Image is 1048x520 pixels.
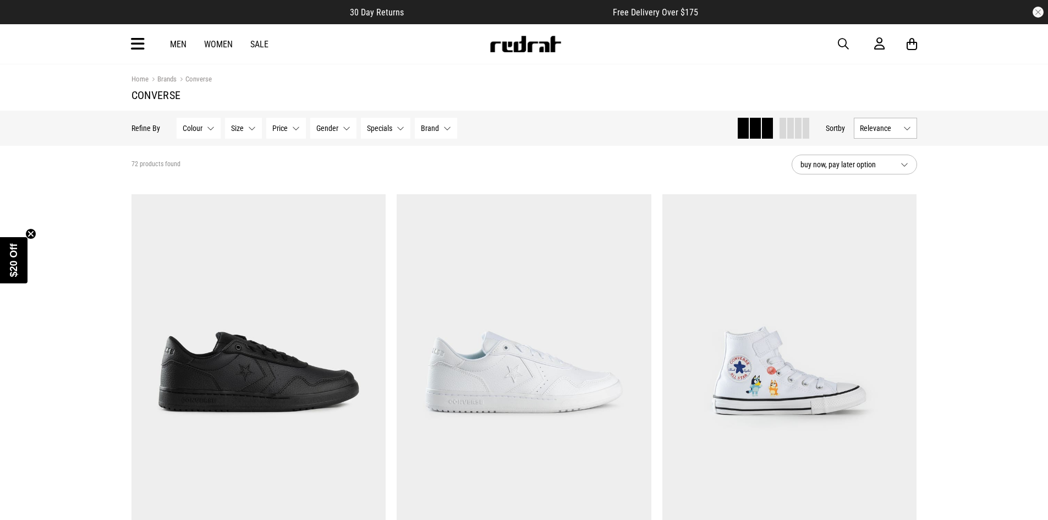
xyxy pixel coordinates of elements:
button: Size [225,118,262,139]
span: Relevance [860,124,899,133]
button: Price [266,118,306,139]
p: Refine By [131,124,160,133]
span: Specials [367,124,392,133]
h1: Converse [131,89,917,102]
img: Redrat logo [489,36,562,52]
iframe: Customer reviews powered by Trustpilot [426,7,591,18]
span: by [838,124,845,133]
button: Brand [415,118,457,139]
span: buy now, pay later option [800,158,892,171]
a: Men [170,39,186,50]
span: 72 products found [131,160,180,169]
button: Close teaser [25,228,36,239]
button: Sortby [826,122,845,135]
a: Women [204,39,233,50]
span: Gender [316,124,338,133]
button: buy now, pay later option [792,155,917,174]
span: Free Delivery Over $175 [613,7,698,18]
button: Relevance [854,118,917,139]
span: Colour [183,124,202,133]
span: Brand [421,124,439,133]
span: Price [272,124,288,133]
span: Size [231,124,244,133]
span: 30 Day Returns [350,7,404,18]
button: Specials [361,118,410,139]
a: Converse [177,75,212,85]
span: $20 Off [8,243,19,277]
button: Gender [310,118,356,139]
button: Colour [177,118,221,139]
a: Home [131,75,149,83]
a: Brands [149,75,177,85]
a: Sale [250,39,268,50]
